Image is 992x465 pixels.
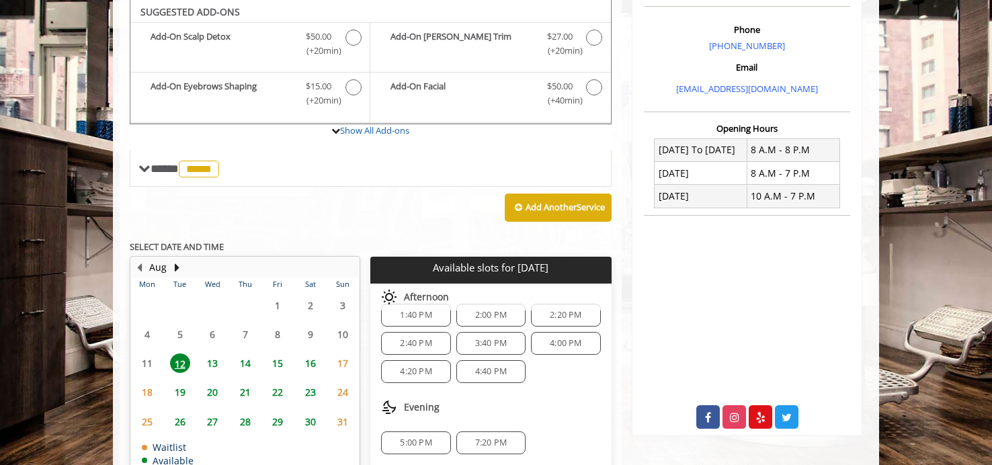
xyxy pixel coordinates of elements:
b: Add-On Eyebrows Shaping [151,79,292,108]
div: 4:40 PM [456,360,526,383]
div: 1:40 PM [381,304,450,327]
td: [DATE] [655,185,747,208]
a: [EMAIL_ADDRESS][DOMAIN_NAME] [676,83,818,95]
span: 14 [235,353,255,373]
span: 16 [300,353,321,373]
span: 4:40 PM [475,366,507,377]
td: Select day31 [327,407,360,436]
td: Select day29 [261,407,294,436]
td: Select day15 [261,349,294,378]
th: Sun [327,278,360,291]
td: Select day22 [261,378,294,407]
h3: Phone [647,25,847,34]
span: 20 [202,382,222,402]
span: 2:40 PM [400,338,431,349]
b: Add-On Scalp Detox [151,30,292,58]
span: $27.00 [547,30,573,44]
span: Afternoon [404,292,449,302]
b: Add-On [PERSON_NAME] Trim [390,30,533,58]
span: 2:00 PM [475,310,507,321]
button: Aug [149,260,167,275]
span: 19 [170,382,190,402]
span: 1:40 PM [400,310,431,321]
td: Select day13 [196,349,229,378]
button: Next Month [171,260,182,275]
th: Fri [261,278,294,291]
span: 29 [267,412,288,431]
div: 2:40 PM [381,332,450,355]
span: 7:20 PM [475,437,507,448]
b: Add Another Service [526,201,605,213]
label: Add-On Eyebrows Shaping [137,79,363,111]
th: Wed [196,278,229,291]
span: (+20min ) [540,44,579,58]
b: SUGGESTED ADD-ONS [140,5,240,18]
td: 8 A.M - 7 P.M [747,162,839,185]
td: Select day14 [229,349,261,378]
td: Select day25 [131,407,163,436]
span: 23 [300,382,321,402]
span: 17 [333,353,353,373]
div: 4:00 PM [531,332,600,355]
td: 10 A.M - 7 P.M [747,185,839,208]
td: Select day30 [294,407,326,436]
td: Select day16 [294,349,326,378]
td: Select day19 [163,378,196,407]
td: Select day18 [131,378,163,407]
span: 25 [137,412,157,431]
h3: Email [647,62,847,72]
span: (+20min ) [299,93,339,108]
span: $50.00 [306,30,331,44]
td: Select day26 [163,407,196,436]
th: Tue [163,278,196,291]
div: 5:00 PM [381,431,450,454]
div: 2:20 PM [531,304,600,327]
span: Evening [404,402,440,413]
span: 18 [137,382,157,402]
label: Add-On Beard Trim [377,30,604,61]
td: [DATE] [655,162,747,185]
span: 31 [333,412,353,431]
td: Select day27 [196,407,229,436]
td: Select day21 [229,378,261,407]
h3: Opening Hours [644,124,850,133]
span: 12 [170,353,190,373]
button: Add AnotherService [505,194,612,222]
th: Mon [131,278,163,291]
button: Previous Month [134,260,144,275]
span: (+20min ) [299,44,339,58]
th: Sat [294,278,326,291]
th: Thu [229,278,261,291]
span: 13 [202,353,222,373]
span: 22 [267,382,288,402]
div: 7:20 PM [456,431,526,454]
span: 15 [267,353,288,373]
td: Select day20 [196,378,229,407]
span: $50.00 [547,79,573,93]
span: 5:00 PM [400,437,431,448]
span: 28 [235,412,255,431]
td: Select day23 [294,378,326,407]
span: 26 [170,412,190,431]
b: SELECT DATE AND TIME [130,241,224,253]
div: 4:20 PM [381,360,450,383]
span: 21 [235,382,255,402]
label: Add-On Scalp Detox [137,30,363,61]
span: 4:00 PM [550,338,581,349]
img: evening slots [381,399,397,415]
span: 24 [333,382,353,402]
span: 27 [202,412,222,431]
label: Add-On Facial [377,79,604,111]
td: [DATE] To [DATE] [655,138,747,161]
p: Available slots for [DATE] [376,262,606,273]
span: 3:40 PM [475,338,507,349]
td: 8 A.M - 8 P.M [747,138,839,161]
div: 3:40 PM [456,332,526,355]
span: 4:20 PM [400,366,431,377]
a: Show All Add-ons [340,124,409,136]
td: Waitlist [142,442,194,452]
span: 2:20 PM [550,310,581,321]
div: 2:00 PM [456,304,526,327]
td: Select day24 [327,378,360,407]
span: 30 [300,412,321,431]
